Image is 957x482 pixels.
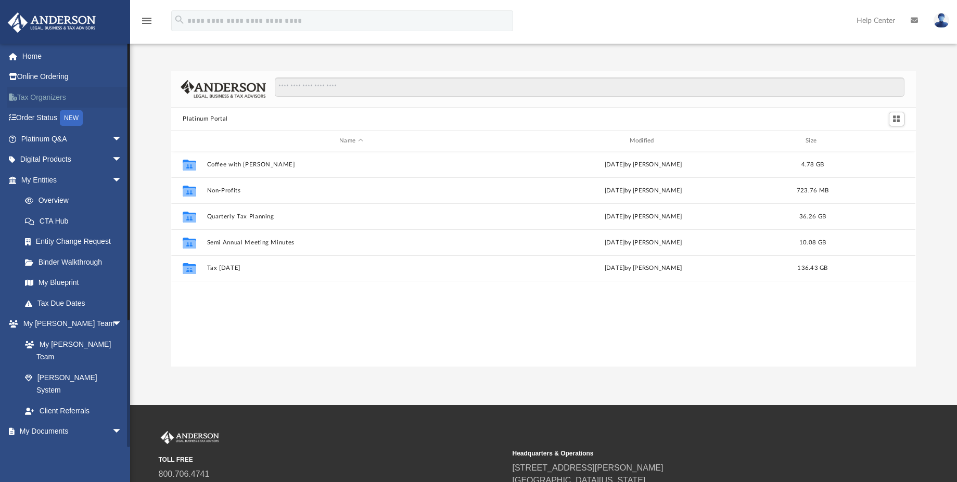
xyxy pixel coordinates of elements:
div: Size [792,136,834,146]
button: Coffee with [PERSON_NAME] [207,161,495,168]
div: [DATE] by [PERSON_NAME] [500,238,787,247]
a: 800.706.4741 [159,470,210,478]
a: My [PERSON_NAME] Team [15,334,127,367]
a: Home [7,46,138,67]
span: arrow_drop_down [112,421,133,442]
div: [DATE] by [PERSON_NAME] [500,160,787,170]
a: Online Ordering [7,67,138,87]
div: [DATE] by [PERSON_NAME] [500,264,787,273]
button: Quarterly Tax Planning [207,213,495,220]
button: Non-Profits [207,187,495,194]
small: TOLL FREE [159,455,505,464]
span: arrow_drop_down [112,149,133,171]
img: User Pic [934,13,949,28]
button: Switch to Grid View [889,112,904,126]
i: menu [141,15,153,27]
span: arrow_drop_down [112,314,133,335]
small: Headquarters & Operations [513,449,859,458]
button: Platinum Portal [183,114,228,124]
div: [DATE] by [PERSON_NAME] [500,212,787,222]
a: Order StatusNEW [7,108,138,129]
a: Entity Change Request [15,231,138,252]
a: My Entitiesarrow_drop_down [7,170,138,190]
img: Anderson Advisors Platinum Portal [159,431,221,445]
a: Overview [15,190,138,211]
a: Digital Productsarrow_drop_down [7,149,138,170]
span: 36.26 GB [799,214,826,219]
a: Binder Walkthrough [15,252,138,272]
span: 136.43 GB [798,265,828,271]
a: Box [15,441,127,462]
span: arrow_drop_down [112,128,133,150]
div: NEW [60,110,83,126]
a: Client Referrals [15,400,133,421]
div: Modified [499,136,787,146]
button: Semi Annual Meeting Minutes [207,239,495,246]
a: [STREET_ADDRESS][PERSON_NAME] [513,463,663,472]
span: 10.08 GB [799,240,826,245]
a: Tax Due Dates [15,293,138,314]
button: Tax [DATE] [207,265,495,271]
a: Platinum Q&Aarrow_drop_down [7,128,138,149]
a: Tax Organizers [7,87,138,108]
i: search [174,14,185,25]
a: My Blueprint [15,272,133,293]
div: grid [171,151,915,367]
span: 4.78 GB [801,162,824,167]
div: Name [207,136,495,146]
a: My Documentsarrow_drop_down [7,421,133,442]
a: menu [141,20,153,27]
div: id [176,136,202,146]
div: id [838,136,911,146]
a: My [PERSON_NAME] Teamarrow_drop_down [7,314,133,334]
input: Search files and folders [275,77,904,97]
a: CTA Hub [15,211,138,231]
span: arrow_drop_down [112,170,133,191]
div: [DATE] by [PERSON_NAME] [500,186,787,196]
a: [PERSON_NAME] System [15,367,133,400]
img: Anderson Advisors Platinum Portal [5,12,99,33]
span: 723.76 MB [797,188,828,193]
